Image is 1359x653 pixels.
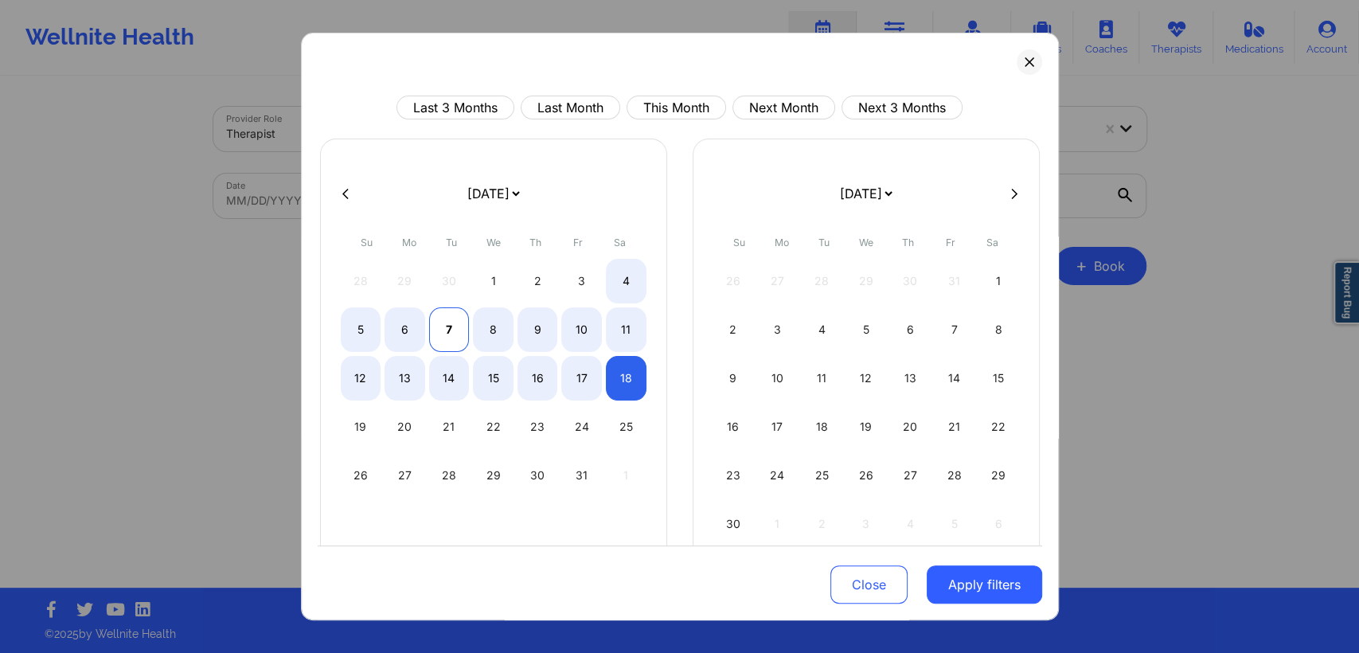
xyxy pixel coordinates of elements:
button: Last Month [521,96,620,119]
div: Wed Oct 15 2025 [473,356,514,401]
button: Next 3 Months [842,96,963,119]
div: Sun Nov 23 2025 [713,453,754,498]
div: Fri Oct 03 2025 [561,259,602,303]
div: Thu Nov 13 2025 [890,356,931,401]
div: Thu Oct 23 2025 [517,405,558,449]
div: Thu Nov 06 2025 [890,307,931,352]
div: Sun Oct 19 2025 [341,405,381,449]
abbr: Tuesday [818,237,830,248]
abbr: Saturday [986,237,998,248]
div: Wed Oct 08 2025 [473,307,514,352]
div: Fri Nov 21 2025 [934,405,974,449]
div: Wed Oct 22 2025 [473,405,514,449]
div: Mon Nov 03 2025 [757,307,798,352]
div: Sun Nov 16 2025 [713,405,754,449]
div: Tue Oct 21 2025 [429,405,470,449]
div: Sat Nov 22 2025 [978,405,1019,449]
div: Tue Nov 25 2025 [802,453,842,498]
div: Tue Nov 18 2025 [802,405,842,449]
button: Last 3 Months [396,96,514,119]
div: Fri Oct 24 2025 [561,405,602,449]
div: Tue Nov 04 2025 [802,307,842,352]
div: Sat Nov 01 2025 [978,259,1019,303]
div: Wed Oct 01 2025 [473,259,514,303]
abbr: Thursday [529,237,541,248]
div: Mon Nov 10 2025 [757,356,798,401]
div: Mon Oct 20 2025 [385,405,425,449]
abbr: Wednesday [859,237,873,248]
button: This Month [627,96,726,119]
div: Tue Oct 07 2025 [429,307,470,352]
div: Wed Nov 12 2025 [845,356,886,401]
div: Sat Nov 08 2025 [978,307,1019,352]
abbr: Tuesday [446,237,457,248]
abbr: Friday [946,237,955,248]
div: Tue Nov 11 2025 [802,356,842,401]
div: Sun Nov 09 2025 [713,356,754,401]
abbr: Wednesday [486,237,501,248]
div: Wed Nov 19 2025 [845,405,886,449]
div: Mon Oct 27 2025 [385,453,425,498]
div: Fri Oct 17 2025 [561,356,602,401]
div: Thu Oct 30 2025 [517,453,558,498]
div: Fri Nov 14 2025 [934,356,974,401]
div: Sun Oct 26 2025 [341,453,381,498]
abbr: Monday [402,237,416,248]
div: Mon Nov 24 2025 [757,453,798,498]
div: Thu Nov 27 2025 [890,453,931,498]
abbr: Sunday [361,237,373,248]
div: Sat Oct 11 2025 [606,307,646,352]
div: Mon Nov 17 2025 [757,405,798,449]
div: Mon Oct 06 2025 [385,307,425,352]
div: Sat Oct 25 2025 [606,405,646,449]
div: Fri Oct 10 2025 [561,307,602,352]
div: Thu Oct 02 2025 [517,259,558,303]
div: Wed Nov 26 2025 [845,453,886,498]
button: Apply filters [927,565,1042,604]
abbr: Friday [573,237,583,248]
div: Mon Oct 13 2025 [385,356,425,401]
div: Sat Oct 04 2025 [606,259,646,303]
div: Thu Oct 09 2025 [517,307,558,352]
button: Close [830,565,908,604]
div: Fri Nov 28 2025 [934,453,974,498]
div: Sat Oct 18 2025 [606,356,646,401]
div: Sun Oct 12 2025 [341,356,381,401]
div: Sat Nov 15 2025 [978,356,1019,401]
abbr: Sunday [733,237,745,248]
abbr: Saturday [614,237,626,248]
div: Sun Oct 05 2025 [341,307,381,352]
div: Sat Nov 29 2025 [978,453,1019,498]
div: Tue Oct 28 2025 [429,453,470,498]
div: Wed Nov 05 2025 [845,307,886,352]
div: Thu Oct 16 2025 [517,356,558,401]
div: Fri Nov 07 2025 [934,307,974,352]
abbr: Thursday [902,237,914,248]
div: Wed Oct 29 2025 [473,453,514,498]
abbr: Monday [775,237,789,248]
div: Sun Nov 02 2025 [713,307,754,352]
div: Sun Nov 30 2025 [713,502,754,546]
button: Next Month [732,96,835,119]
div: Tue Oct 14 2025 [429,356,470,401]
div: Thu Nov 20 2025 [890,405,931,449]
div: Fri Oct 31 2025 [561,453,602,498]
